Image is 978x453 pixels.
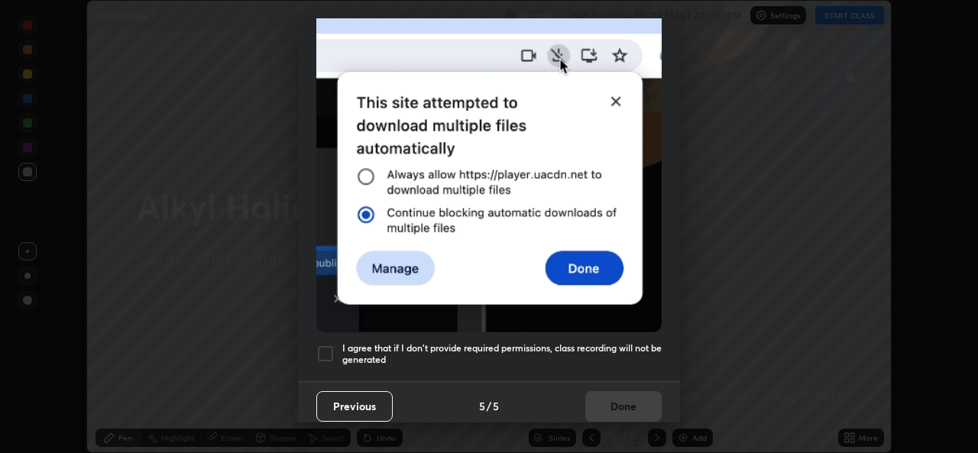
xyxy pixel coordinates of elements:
h4: / [487,398,491,414]
button: Previous [316,391,393,422]
h4: 5 [479,398,485,414]
h4: 5 [493,398,499,414]
h5: I agree that if I don't provide required permissions, class recording will not be generated [342,342,662,366]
